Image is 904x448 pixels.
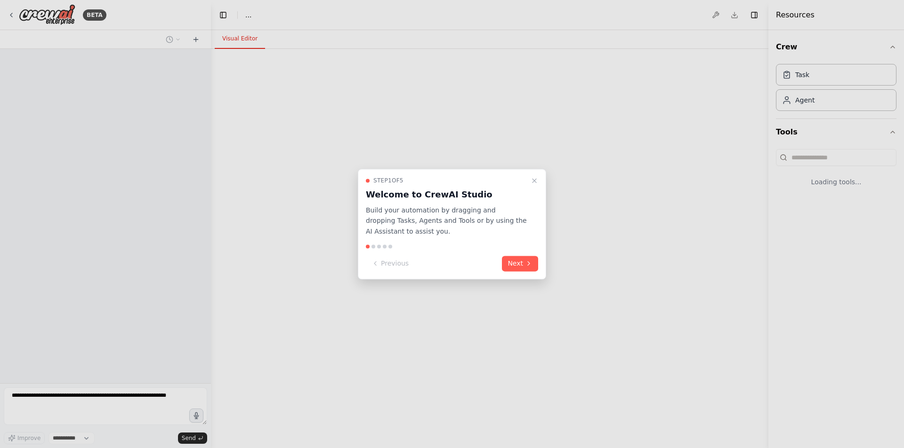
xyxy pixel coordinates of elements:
h3: Welcome to CrewAI Studio [366,188,527,201]
p: Build your automation by dragging and dropping Tasks, Agents and Tools or by using the AI Assista... [366,205,527,237]
button: Close walkthrough [529,175,540,186]
button: Previous [366,256,414,271]
span: Step 1 of 5 [373,177,404,184]
button: Next [502,256,538,271]
button: Hide left sidebar [217,8,230,22]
